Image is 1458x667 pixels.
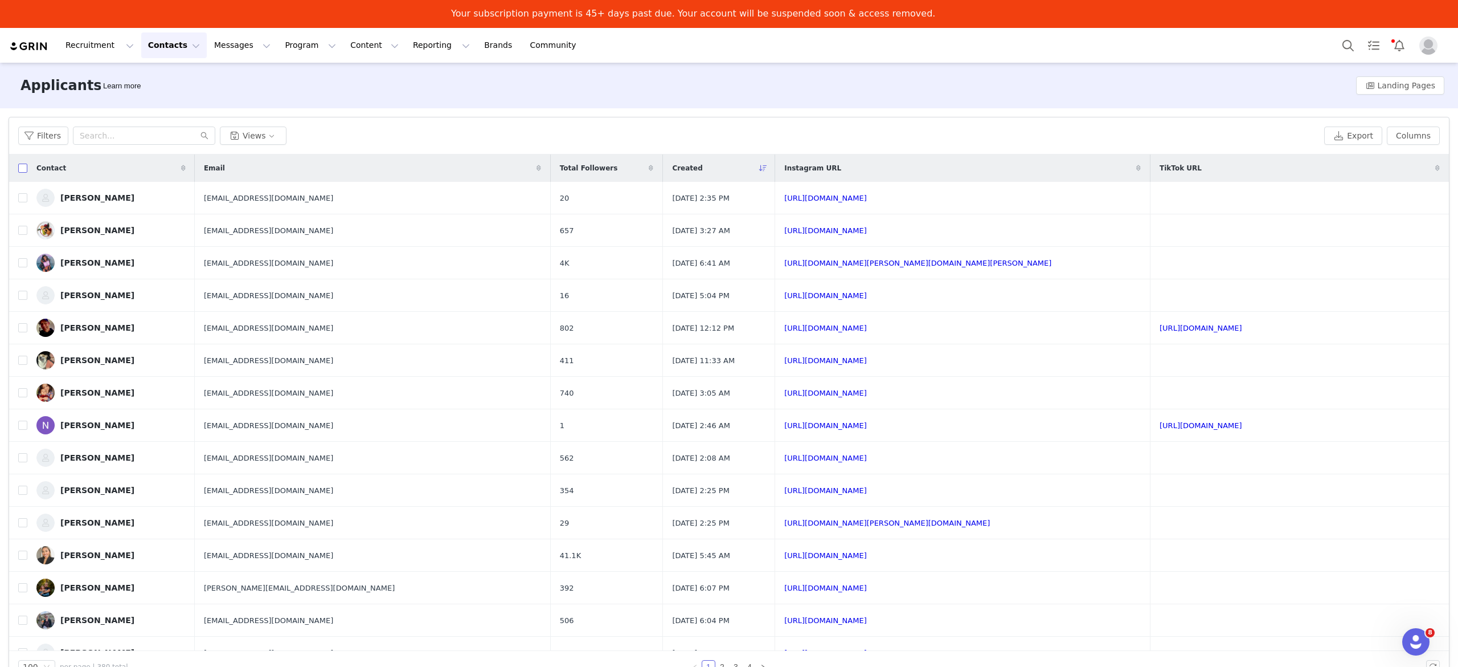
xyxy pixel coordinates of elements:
[204,323,333,334] span: [EMAIL_ADDRESS][DOMAIN_NAME]
[1387,32,1412,58] button: Notifications
[1387,127,1440,145] button: Columns
[73,127,215,145] input: Search...
[672,225,730,237] span: [DATE] 3:27 AM
[672,485,729,497] span: [DATE] 2:25 PM
[1419,36,1437,55] img: placeholder-profile.jpg
[204,225,333,237] span: [EMAIL_ADDRESS][DOMAIN_NAME]
[784,519,990,527] a: [URL][DOMAIN_NAME][PERSON_NAME][DOMAIN_NAME]
[36,611,55,629] img: fdd8116a-041a-423d-b27f-cecbb104a400.jpg
[204,355,333,367] span: [EMAIL_ADDRESS][DOMAIN_NAME]
[204,388,333,399] span: [EMAIL_ADDRESS][DOMAIN_NAME]
[36,449,55,467] img: 31534bda-b242-4136-bb74-e888ff4e8caa--s.jpg
[477,32,522,58] a: Brands
[36,481,55,499] img: 0428b20a-cb92-46a2-b89f-d1a7bb4cbc9b--s.jpg
[672,583,729,594] span: [DATE] 6:07 PM
[278,32,343,58] button: Program
[451,8,935,19] div: Your subscription payment is 45+ days past due. Your account will be suspended soon & access remo...
[36,481,186,499] a: [PERSON_NAME]
[1402,628,1430,656] iframe: Intercom live chat
[36,579,186,597] a: [PERSON_NAME]
[36,644,186,662] a: [PERSON_NAME]
[204,615,333,627] span: [EMAIL_ADDRESS][DOMAIN_NAME]
[59,32,141,58] button: Recruitment
[560,615,574,627] span: 506
[18,127,68,145] button: Filters
[141,32,207,58] button: Contacts
[784,259,1051,267] a: [URL][DOMAIN_NAME][PERSON_NAME][DOMAIN_NAME][PERSON_NAME]
[204,193,333,204] span: [EMAIL_ADDRESS][DOMAIN_NAME]
[560,453,574,464] span: 562
[60,291,134,300] div: [PERSON_NAME]
[560,163,618,173] span: Total Followers
[784,584,867,592] a: [URL][DOMAIN_NAME]
[60,226,134,235] div: [PERSON_NAME]
[672,258,730,269] span: [DATE] 6:41 AM
[207,32,277,58] button: Messages
[672,615,729,627] span: [DATE] 6:04 PM
[560,355,574,367] span: 411
[204,420,333,432] span: [EMAIL_ADDRESS][DOMAIN_NAME]
[784,551,867,560] a: [URL][DOMAIN_NAME]
[784,324,867,332] a: [URL][DOMAIN_NAME]
[36,286,55,304] img: 7171e0de-a6ee-4650-86f0-e43beda955ee--s.jpg
[36,514,55,532] img: 4bbbacb6-da78-4bce-a593-02e05503bfe6--s.jpg
[560,388,574,399] span: 740
[523,32,588,58] a: Community
[672,550,730,562] span: [DATE] 5:45 AM
[784,486,867,495] a: [URL][DOMAIN_NAME]
[560,550,581,562] span: 41.1K
[672,193,729,204] span: [DATE] 2:35 PM
[36,579,55,597] img: d171ea02-90f7-4976-ba4c-24fddfab2b62.jpg
[60,388,134,397] div: [PERSON_NAME]
[784,226,867,235] a: [URL][DOMAIN_NAME]
[784,356,867,365] a: [URL][DOMAIN_NAME]
[672,420,730,432] span: [DATE] 2:46 AM
[560,648,570,659] span: 41
[784,421,867,430] a: [URL][DOMAIN_NAME]
[784,163,841,173] span: Instagram URL
[60,258,134,267] div: [PERSON_NAME]
[672,290,729,302] span: [DATE] 5:04 PM
[672,163,702,173] span: Created
[560,290,570,302] span: 16
[60,323,134,332] div: [PERSON_NAME]
[672,648,730,659] span: [DATE] 4:23 AM
[36,351,186,369] a: [PERSON_NAME]
[1426,628,1435,637] span: 8
[60,453,134,462] div: [PERSON_NAME]
[60,583,134,592] div: [PERSON_NAME]
[200,132,208,140] i: icon: search
[204,518,333,529] span: [EMAIL_ADDRESS][DOMAIN_NAME]
[560,518,570,529] span: 29
[36,319,186,337] a: [PERSON_NAME]
[36,611,186,629] a: [PERSON_NAME]
[9,41,49,52] img: grin logo
[784,291,867,300] a: [URL][DOMAIN_NAME]
[451,26,515,39] a: Pay Invoices
[36,319,55,337] img: d835ebaf-b8a3-426c-9f90-4ec84220b34d.jpg
[672,388,730,399] span: [DATE] 3:05 AM
[1160,324,1242,332] a: [URL][DOMAIN_NAME]
[672,355,735,367] span: [DATE] 11:33 AM
[60,421,134,430] div: [PERSON_NAME]
[1361,32,1386,58] a: Tasks
[36,546,55,564] img: 6ff8b71b-b52b-43dd-8ac8-f60dc742af01.jpg
[60,616,134,625] div: [PERSON_NAME]
[36,189,186,207] a: [PERSON_NAME]
[672,323,734,334] span: [DATE] 12:12 PM
[1356,76,1444,95] a: Landing Pages
[60,193,134,202] div: [PERSON_NAME]
[36,514,186,532] a: [PERSON_NAME]
[204,583,395,594] span: [PERSON_NAME][EMAIL_ADDRESS][DOMAIN_NAME]
[101,80,143,92] div: Tooltip anchor
[784,389,867,397] a: [URL][DOMAIN_NAME]
[36,449,186,467] a: [PERSON_NAME]
[1336,32,1361,58] button: Search
[784,616,867,625] a: [URL][DOMAIN_NAME]
[560,193,570,204] span: 20
[784,194,867,202] a: [URL][DOMAIN_NAME]
[36,416,55,434] img: cccf9778-03a1-4d24-bea0-f4a941f7f696.jpg
[36,286,186,304] a: [PERSON_NAME]
[560,420,564,432] span: 1
[560,225,574,237] span: 657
